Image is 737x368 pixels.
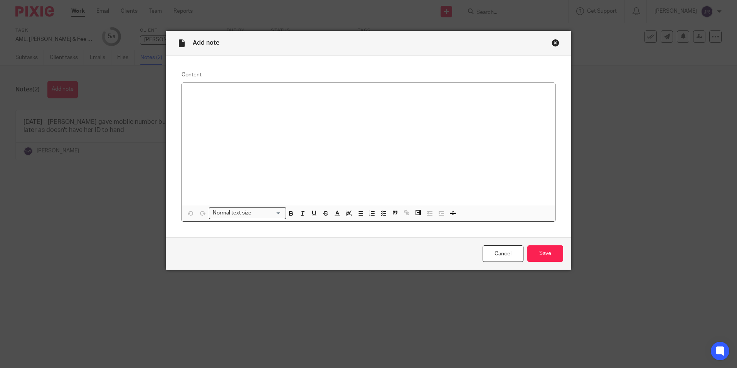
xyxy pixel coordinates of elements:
[211,209,253,217] span: Normal text size
[483,245,523,262] a: Cancel
[527,245,563,262] input: Save
[182,71,555,79] label: Content
[254,209,281,217] input: Search for option
[552,39,559,47] div: Close this dialog window
[193,40,219,46] span: Add note
[209,207,286,219] div: Search for option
